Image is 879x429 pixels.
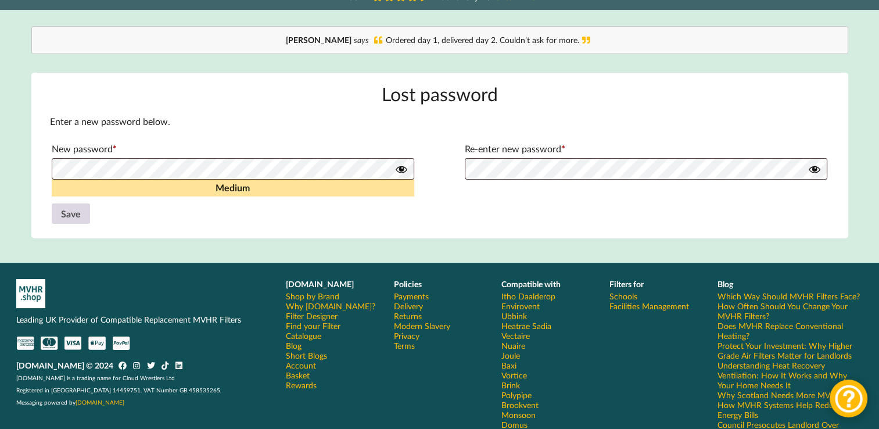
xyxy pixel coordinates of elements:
[501,291,555,301] a: Itho Daalderop
[501,311,527,321] a: Ubbink
[501,400,539,410] a: Brookvent
[501,279,561,289] b: Compatible with
[52,140,415,158] label: New password
[717,321,863,341] a: Does MVHR Replace Conventional Heating?
[501,321,551,331] a: Heatrae Sadia
[501,351,520,360] a: Joule
[16,399,124,406] span: Messaging powered by
[16,387,221,394] span: Registered in [GEOGRAPHIC_DATA] 14459751. VAT Number GB 458535265.
[501,380,520,390] a: Brink
[76,399,124,406] a: [DOMAIN_NAME]
[286,380,317,390] a: Rewards
[501,331,530,341] a: Vectaire
[286,311,338,321] a: Filter Designer
[717,291,860,301] a: Which Way Should MVHR Filters Face?
[717,390,842,400] a: Why Scotland Needs More MVHR
[501,410,536,420] a: Monsoon
[16,314,270,326] p: Leading UK Provider of Compatible Replacement MVHR Filters
[395,163,408,176] button: Hide password
[50,115,830,128] p: Enter a new password below.
[465,140,828,158] label: Re-enter new password
[717,400,863,420] a: How MVHR Systems Help Reduce Energy Bills
[50,82,830,106] h1: Lost password
[717,341,863,360] a: Protect Your Investment: Why Higher Grade Air Filters Matter for Landlords
[286,35,351,45] b: [PERSON_NAME]
[808,163,821,176] button: Hide password
[717,360,863,390] a: Understanding Heat Recovery Ventilation: How It Works and Why Your Home Needs It
[394,291,429,301] a: Payments
[717,301,863,321] a: How Often Should You Change Your MVHR Filters?
[717,279,733,289] b: Blog
[501,390,532,400] a: Polypipe
[394,301,423,311] a: Delivery
[52,203,90,224] button: Save
[394,311,422,321] a: Returns
[286,351,327,360] a: Short Blogs
[286,291,339,301] a: Shop by Brand
[286,331,321,341] a: Catalogue
[394,331,419,341] a: Privacy
[501,341,525,351] a: Nuaire
[286,301,375,311] a: Why [DOMAIN_NAME]?
[501,360,516,370] a: Baxi
[394,321,450,331] a: Modern Slavery
[394,279,422,289] b: Policies
[16,360,113,370] b: [DOMAIN_NAME] © 2024
[286,370,310,380] a: Basket
[286,341,302,351] a: Blog
[609,279,644,289] b: Filters for
[44,34,836,46] div: Ordered day 1, delivered day 2. Couldn’t ask for more.
[16,374,175,381] span: [DOMAIN_NAME] is a trading name for Cloud Wrestlers Ltd
[52,180,415,196] div: Medium
[286,321,340,331] a: Find your Filter
[16,279,45,308] img: mvhr-inverted.png
[501,370,527,380] a: Vortice
[394,341,415,351] a: Terms
[609,291,637,301] a: Schools
[501,301,540,311] a: Envirovent
[286,279,354,289] b: [DOMAIN_NAME]
[609,301,689,311] a: Facilities Management
[354,35,369,45] i: says
[286,360,316,370] a: Account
